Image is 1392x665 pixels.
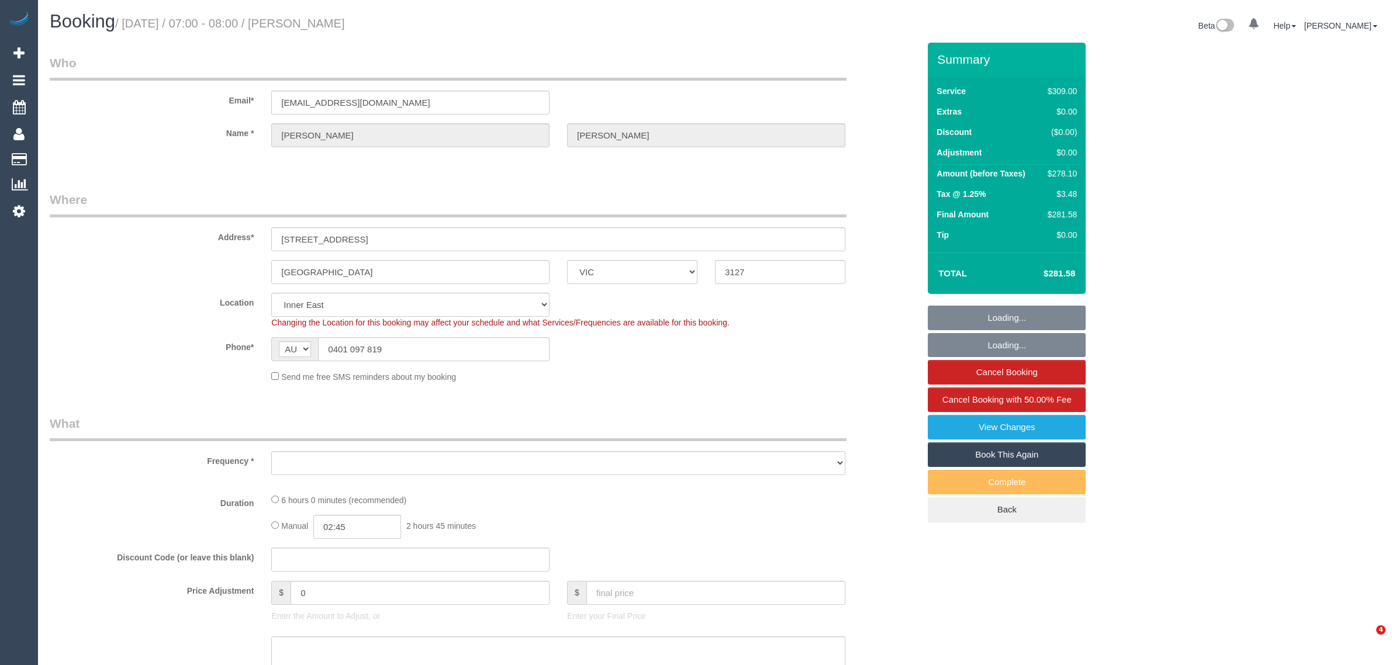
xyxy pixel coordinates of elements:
span: $ [271,581,291,605]
div: $0.00 [1043,147,1077,158]
label: Duration [41,493,262,509]
div: $281.58 [1043,209,1077,220]
input: First Name* [271,123,550,147]
img: Automaid Logo [7,12,30,28]
label: Frequency * [41,451,262,467]
div: $0.00 [1043,106,1077,117]
div: ($0.00) [1043,126,1077,138]
div: $309.00 [1043,85,1077,97]
iframe: Intercom live chat [1352,625,1380,653]
input: Last Name* [567,123,845,147]
h4: $281.58 [1008,269,1075,279]
img: New interface [1215,19,1234,34]
span: Booking [50,11,115,32]
label: Phone* [41,337,262,353]
a: Book This Again [928,442,1086,467]
a: Cancel Booking with 50.00% Fee [928,387,1086,412]
p: Enter your Final Price [567,610,845,622]
strong: Total [938,268,967,278]
input: final price [586,581,845,605]
small: / [DATE] / 07:00 - 08:00 / [PERSON_NAME] [115,17,345,30]
input: Suburb* [271,260,550,284]
span: Manual [281,521,308,531]
legend: Who [50,54,847,81]
label: Name * [41,123,262,139]
label: Location [41,293,262,309]
label: Price Adjustment [41,581,262,597]
input: Post Code* [715,260,845,284]
label: Discount [937,126,972,138]
a: Help [1273,21,1296,30]
span: Cancel Booking with 50.00% Fee [942,394,1072,404]
span: 4 [1376,625,1386,635]
span: $ [567,581,586,605]
p: Enter the Amount to Adjust, or [271,610,550,622]
div: $0.00 [1043,229,1077,241]
label: Tax @ 1.25% [937,188,986,200]
legend: Where [50,191,847,217]
span: Changing the Location for this booking may affect your schedule and what Services/Frequencies are... [271,318,729,327]
label: Tip [937,229,949,241]
span: Send me free SMS reminders about my booking [281,372,456,382]
label: Extras [937,106,962,117]
a: View Changes [928,415,1086,439]
span: 6 hours 0 minutes (recommended) [281,496,406,505]
a: Back [928,497,1086,522]
label: Address* [41,227,262,243]
div: $278.10 [1043,168,1077,179]
div: $3.48 [1043,188,1077,200]
input: Email* [271,91,550,115]
label: Discount Code (or leave this blank) [41,548,262,563]
label: Final Amount [937,209,989,220]
h3: Summary [937,53,1080,66]
legend: What [50,415,847,441]
a: Cancel Booking [928,360,1086,385]
input: Phone* [318,337,550,361]
a: [PERSON_NAME] [1304,21,1377,30]
label: Amount (before Taxes) [937,168,1025,179]
span: 2 hours 45 minutes [406,521,476,531]
label: Service [937,85,966,97]
a: Beta [1198,21,1235,30]
label: Adjustment [937,147,982,158]
label: Email* [41,91,262,106]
